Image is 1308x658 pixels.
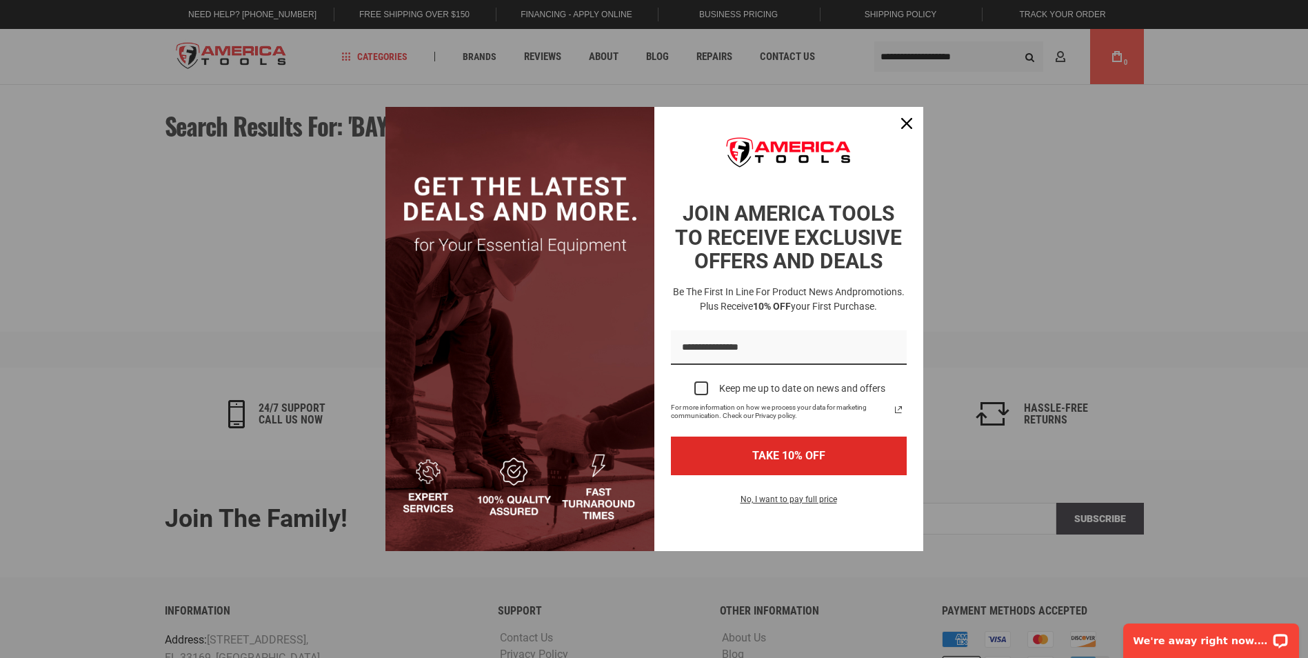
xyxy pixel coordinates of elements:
[1114,615,1308,658] iframe: LiveChat chat widget
[890,107,923,140] button: Close
[719,383,885,395] div: Keep me up to date on news and offers
[753,301,791,312] strong: 10% OFF
[730,492,848,515] button: No, I want to pay full price
[890,401,907,418] svg: link icon
[890,401,907,418] a: Read our Privacy Policy
[700,286,905,312] span: promotions. Plus receive your first purchase.
[671,437,907,475] button: TAKE 10% OFF
[671,403,890,420] span: For more information on how we process your data for marketing communication. Check our Privacy p...
[668,285,909,314] h3: Be the first in line for product news and
[671,330,907,366] input: Email field
[675,201,902,273] strong: JOIN AMERICA TOOLS TO RECEIVE EXCLUSIVE OFFERS AND DEALS
[901,118,912,129] svg: close icon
